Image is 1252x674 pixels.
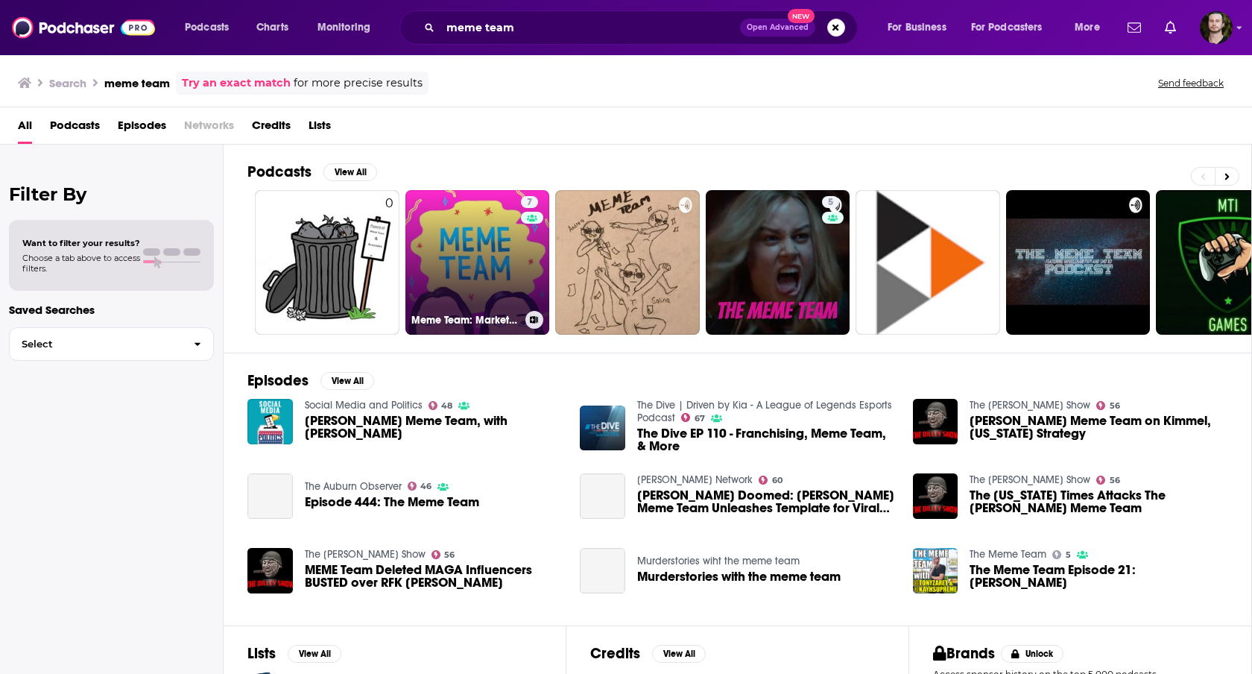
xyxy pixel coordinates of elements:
a: The Dive | Driven by Kia - A League of Legends Esports Podcast [637,399,892,424]
button: View All [652,645,706,663]
h3: meme team [104,76,170,90]
a: 48 [429,401,453,410]
a: Credits [252,113,291,144]
a: 56 [431,550,455,559]
a: Lists [309,113,331,144]
img: Podchaser - Follow, Share and Rate Podcasts [12,13,155,42]
img: MEME Team Deleted MAGA Influencers BUSTED over RFK Jr [247,548,293,593]
span: 56 [444,552,455,558]
a: All [18,113,32,144]
a: Show notifications dropdown [1159,15,1182,40]
a: Trump Doomed: Warren's Meme Team Unleashes Template for Viral Hell [580,473,625,519]
p: Saved Searches [9,303,214,317]
a: 67 [681,413,705,422]
span: for more precise results [294,75,423,92]
h3: Meme Team: Marketing, Business, and Culture [411,314,519,327]
a: The New York Times Attacks The Dilley Meme Team [970,489,1227,514]
span: 48 [441,403,452,409]
a: Murderstories with the meme team [637,570,841,583]
a: Charts [247,16,297,40]
a: Podcasts [50,113,100,144]
h2: Podcasts [247,163,312,181]
a: The Dilley Show [305,548,426,561]
span: Want to filter your results? [22,238,140,248]
a: PodcastsView All [247,163,377,181]
img: User Profile [1200,11,1233,44]
span: [PERSON_NAME] Meme Team, with [PERSON_NAME] [305,415,563,440]
span: Monitoring [317,17,370,38]
span: [PERSON_NAME] Doomed: [PERSON_NAME] Meme Team Unleashes Template for Viral Hell [637,489,895,514]
button: View All [320,372,374,390]
a: MEME Team Deleted MAGA Influencers BUSTED over RFK Jr [305,564,563,589]
h2: Lists [247,644,276,663]
a: Episode 444: The Meme Team [247,473,293,519]
a: Warren's Meme Team, with Misha Leybovich [247,399,293,444]
span: 56 [1110,403,1120,409]
h2: Filter By [9,183,214,205]
span: New [788,9,815,23]
span: Choose a tab above to access filters. [22,253,140,274]
a: 0 [255,190,399,335]
a: Bill Whittle Network [637,473,753,486]
button: open menu [877,16,965,40]
a: ListsView All [247,644,341,663]
button: open menu [961,16,1064,40]
button: View All [323,163,377,181]
span: 56 [1110,477,1120,484]
span: Podcasts [185,17,229,38]
a: 7Meme Team: Marketing, Business, and Culture [405,190,550,335]
button: Open AdvancedNew [740,19,815,37]
a: 5 [1052,550,1071,559]
a: The Meme Team Episode 21: Pat Wise [970,564,1227,589]
a: Social Media and Politics [305,399,423,412]
button: Unlock [1001,645,1064,663]
a: CreditsView All [590,644,706,663]
span: [PERSON_NAME] Meme Team on Kimmel, [US_STATE] Strategy [970,415,1227,440]
a: Warren's Meme Team, with Misha Leybovich [305,415,563,440]
a: Show notifications dropdown [1122,15,1147,40]
span: The Meme Team Episode 21: [PERSON_NAME] [970,564,1227,589]
button: View All [288,645,341,663]
a: Trump Doomed: Warren's Meme Team Unleashes Template for Viral Hell [637,489,895,514]
img: The Meme Team Episode 21: Pat Wise [913,548,958,593]
span: Networks [184,113,234,144]
a: 46 [408,482,432,491]
span: 46 [420,483,431,490]
a: Try an exact match [182,75,291,92]
button: open menu [1064,16,1119,40]
a: Episodes [118,113,166,144]
span: The Dive EP 110 - Franchising, Meme Team, & More [637,427,895,453]
span: 5 [1066,552,1071,558]
a: 56 [1096,401,1120,410]
div: 0 [385,196,393,329]
a: Dilley Meme Team on Kimmel, New Hampshire Strategy [970,415,1227,440]
a: 60 [759,476,782,485]
span: For Business [888,17,946,38]
img: The New York Times Attacks The Dilley Meme Team [913,473,958,519]
span: The [US_STATE] Times Attacks The [PERSON_NAME] Meme Team [970,489,1227,514]
span: 60 [772,477,782,484]
a: The Meme Team [970,548,1046,561]
a: Episode 444: The Meme Team [305,496,479,508]
div: Search podcasts, credits, & more... [414,10,872,45]
img: The Dive EP 110 - Franchising, Meme Team, & More [580,406,625,451]
a: Murderstories wiht the meme team [637,555,800,567]
h3: Search [49,76,86,90]
a: EpisodesView All [247,371,374,390]
a: 7 [521,196,538,208]
span: 5 [828,195,833,210]
span: MEME Team Deleted MAGA Influencers BUSTED over RFK [PERSON_NAME] [305,564,563,589]
input: Search podcasts, credits, & more... [440,16,740,40]
span: More [1075,17,1100,38]
span: Open Advanced [747,24,809,31]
